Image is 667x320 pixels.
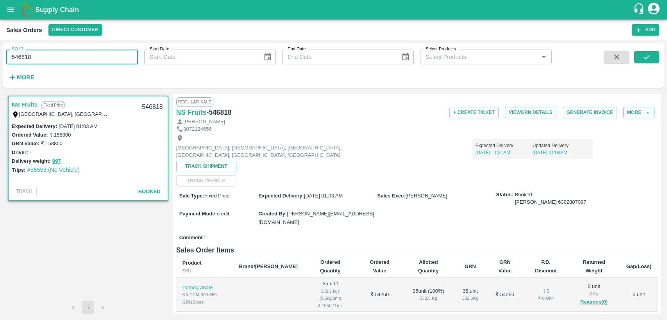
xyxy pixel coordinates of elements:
[182,260,202,266] b: Product
[258,193,304,199] label: Expected Delivery :
[12,149,28,155] label: Driver:
[304,278,357,312] td: 35 unit
[176,161,236,172] button: Track Shipment
[377,193,406,199] label: Sales Exec :
[182,291,227,298] div: KA-PRM-300-350
[476,149,533,156] p: [DATE] 11:31AM
[52,157,61,166] button: 997
[505,107,556,118] button: ViewGRN Details
[137,98,167,116] div: 546818
[12,123,57,129] label: Expected Delivery :
[176,144,352,159] p: [GEOGRAPHIC_DATA], [GEOGRAPHIC_DATA], [GEOGRAPHIC_DATA], [GEOGRAPHIC_DATA], [GEOGRAPHIC_DATA], [G...
[176,97,213,107] span: Regular Sale
[633,3,647,17] div: customer-support
[535,259,557,274] b: P.D. Discount
[179,234,206,242] label: Comment :
[20,2,35,18] img: logo
[35,4,633,15] a: Supply Chain
[418,259,439,274] b: Allotted Quantity
[176,107,207,118] a: NS Fruits
[533,142,590,149] p: Updated Delivery
[320,259,341,274] b: Ordered Quantity
[260,50,275,64] button: Choose date
[449,107,499,118] button: + Create Ticket
[422,52,536,62] input: Select Products
[632,24,659,36] button: Add
[239,263,297,269] b: Brand/[PERSON_NAME]
[183,118,225,126] p: [PERSON_NAME]
[465,263,476,269] b: GRN
[150,46,169,52] label: Start Date
[583,259,605,274] b: Returned Weight
[486,278,524,312] td: ₹ 54250
[183,126,211,133] p: 8072124656
[12,46,23,52] label: SO ID
[574,283,613,306] div: 0 unit
[282,50,395,64] input: End Date
[176,245,658,256] h6: Sales Order Items
[533,149,590,156] p: [DATE] 01:03AM
[620,278,658,312] td: 0 unit
[498,259,511,274] b: GRN Value
[82,301,94,314] button: page 1
[59,123,97,129] label: [DATE] 01:03 AM
[12,167,25,173] label: Trips:
[12,140,39,146] label: GRN Value:
[12,100,38,110] a: NS Fruits
[539,52,549,62] button: Open
[426,46,456,52] label: Select Products
[182,284,227,292] p: Pomegranate
[515,199,587,206] div: [PERSON_NAME] 6302807097
[27,167,80,173] a: #58553 (No Vehicle)
[66,301,110,314] nav: pagination navigation
[204,193,230,199] span: Fixed Price
[182,267,227,274] div: SKU
[17,74,34,80] strong: More
[476,142,533,149] p: Expected Delivery
[647,2,661,18] div: account of current user
[530,295,562,302] div: ₹ 0 / Unit
[6,71,36,84] button: More
[35,6,79,14] b: Supply Chain
[179,193,204,199] label: Sale Type :
[12,132,48,138] label: Ordered Value:
[19,111,350,117] label: [GEOGRAPHIC_DATA], [GEOGRAPHIC_DATA], [GEOGRAPHIC_DATA], [GEOGRAPHIC_DATA], [GEOGRAPHIC_DATA], [G...
[563,107,617,118] button: Generate Invoice
[288,46,306,52] label: End Date
[49,132,71,138] label: ₹ 158800
[12,158,51,164] label: Delivery weight:
[138,188,161,194] span: Booked
[515,191,587,206] span: Booked
[310,288,350,302] div: 332.5 kgs (9.5kg/unit)
[574,290,613,297] div: 0 Kg
[179,211,217,217] label: Payment Mode :
[30,149,31,155] label: -
[496,191,513,199] label: Status:
[41,101,65,109] p: Fixed Price
[258,211,287,217] label: Created By :
[182,299,227,306] div: GRN Done
[41,140,63,146] label: ₹ 158800
[144,50,257,64] input: Start Date
[530,288,562,295] div: ₹ 0
[623,107,654,118] button: More
[357,278,402,312] td: ₹ 54250
[461,295,480,302] div: 332.5 Kg
[207,107,232,118] h6: - 546818
[258,211,374,225] span: [PERSON_NAME][EMAIL_ADDRESS][DOMAIN_NAME]
[574,298,613,307] button: Reasons(0)
[461,288,480,302] div: 35 unit
[304,193,343,199] span: [DATE] 01:03 AM
[370,259,390,274] b: Ordered Value
[409,288,448,302] div: 35 unit ( 100 %)
[6,25,42,35] div: Sales Orders
[409,295,448,302] div: 332.5 Kg
[406,193,447,199] span: [PERSON_NAME]
[48,24,102,36] button: Select DC
[398,50,413,64] button: Choose date
[626,263,651,269] b: Gap(Loss)
[217,211,229,217] span: credit
[6,50,138,64] input: Enter SO ID
[2,1,20,19] button: open drawer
